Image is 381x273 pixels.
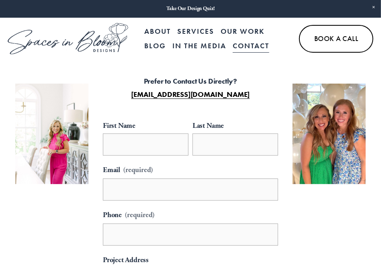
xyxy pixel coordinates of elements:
a: Blog [144,39,166,53]
a: Services [177,24,214,39]
span: Email [103,164,120,177]
a: Contact [233,39,269,53]
span: (required) [123,164,153,177]
span: Phone [103,209,122,222]
span: Project Address [103,254,149,267]
div: First Name [103,119,188,133]
a: In the Media [172,39,226,53]
span: (required) [125,211,155,219]
div: Last Name [193,119,278,133]
a: [EMAIL_ADDRESS][DOMAIN_NAME] [131,90,250,99]
a: Book A Call [299,25,373,53]
strong: Prefer to Contact Us Directly? [144,76,238,86]
a: Our Work [221,24,264,39]
a: About [144,24,171,39]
